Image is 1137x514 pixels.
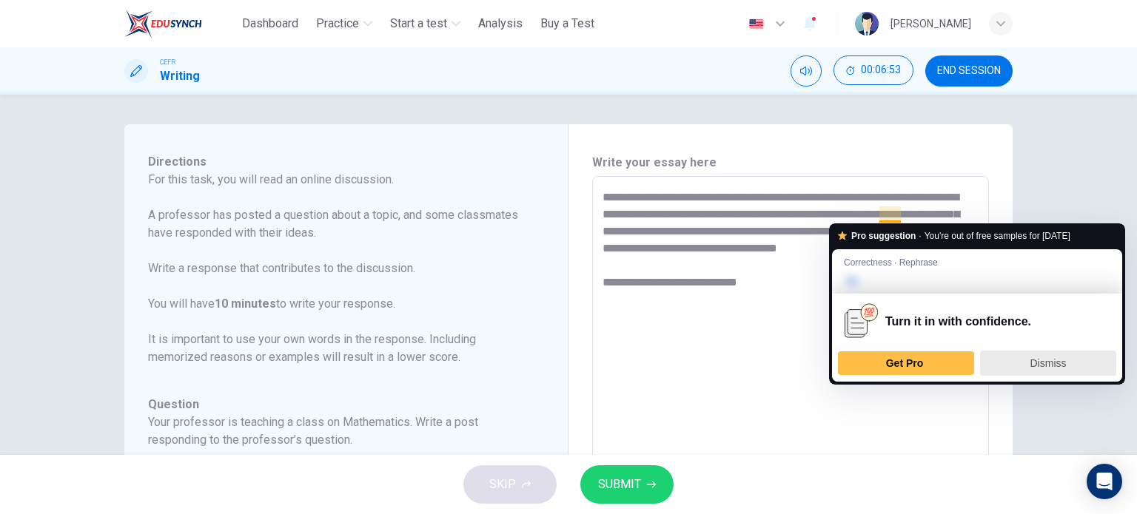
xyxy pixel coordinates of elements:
[747,18,765,30] img: en
[390,15,447,33] span: Start a test
[148,153,526,384] h6: Directions
[478,15,523,33] span: Analysis
[242,15,298,33] span: Dashboard
[540,15,594,33] span: Buy a Test
[236,10,304,37] button: Dashboard
[160,57,175,67] span: CEFR
[834,55,913,87] div: Hide
[384,10,466,37] button: Start a test
[1087,464,1122,499] div: Open Intercom Messenger
[937,65,1001,77] span: END SESSION
[215,297,276,311] b: 10 minutes
[316,15,359,33] span: Practice
[160,67,200,85] h1: Writing
[534,10,600,37] button: Buy a Test
[580,465,674,504] button: SUBMIT
[791,55,822,87] div: Mute
[124,9,236,38] a: ELTC logo
[148,171,526,366] p: For this task, you will read an online discussion. A professor has posted a question about a topi...
[925,55,1013,87] button: END SESSION
[891,15,971,33] div: [PERSON_NAME]
[592,154,989,172] h6: Write your essay here
[472,10,529,37] button: Analysis
[861,64,901,76] span: 00:06:53
[124,9,202,38] img: ELTC logo
[310,10,378,37] button: Practice
[148,396,526,413] h6: Question
[598,474,641,495] span: SUBMIT
[855,12,879,35] img: Profile picture
[148,413,526,449] h6: Your professor is teaching a class on Mathematics. Write a post responding to the professor’s que...
[834,55,913,85] button: 00:06:53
